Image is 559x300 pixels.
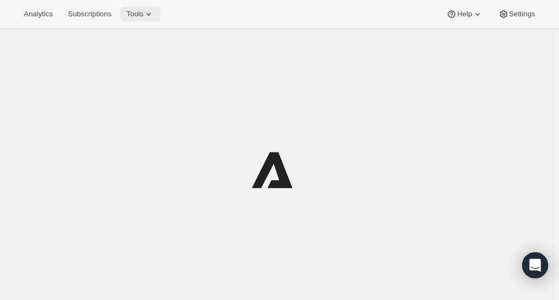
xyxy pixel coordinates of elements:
[440,7,489,22] button: Help
[120,7,161,22] button: Tools
[61,7,118,22] button: Subscriptions
[24,10,53,18] span: Analytics
[509,10,535,18] span: Settings
[126,10,143,18] span: Tools
[17,7,59,22] button: Analytics
[68,10,111,18] span: Subscriptions
[492,7,542,22] button: Settings
[457,10,472,18] span: Help
[522,252,548,278] div: Open Intercom Messenger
